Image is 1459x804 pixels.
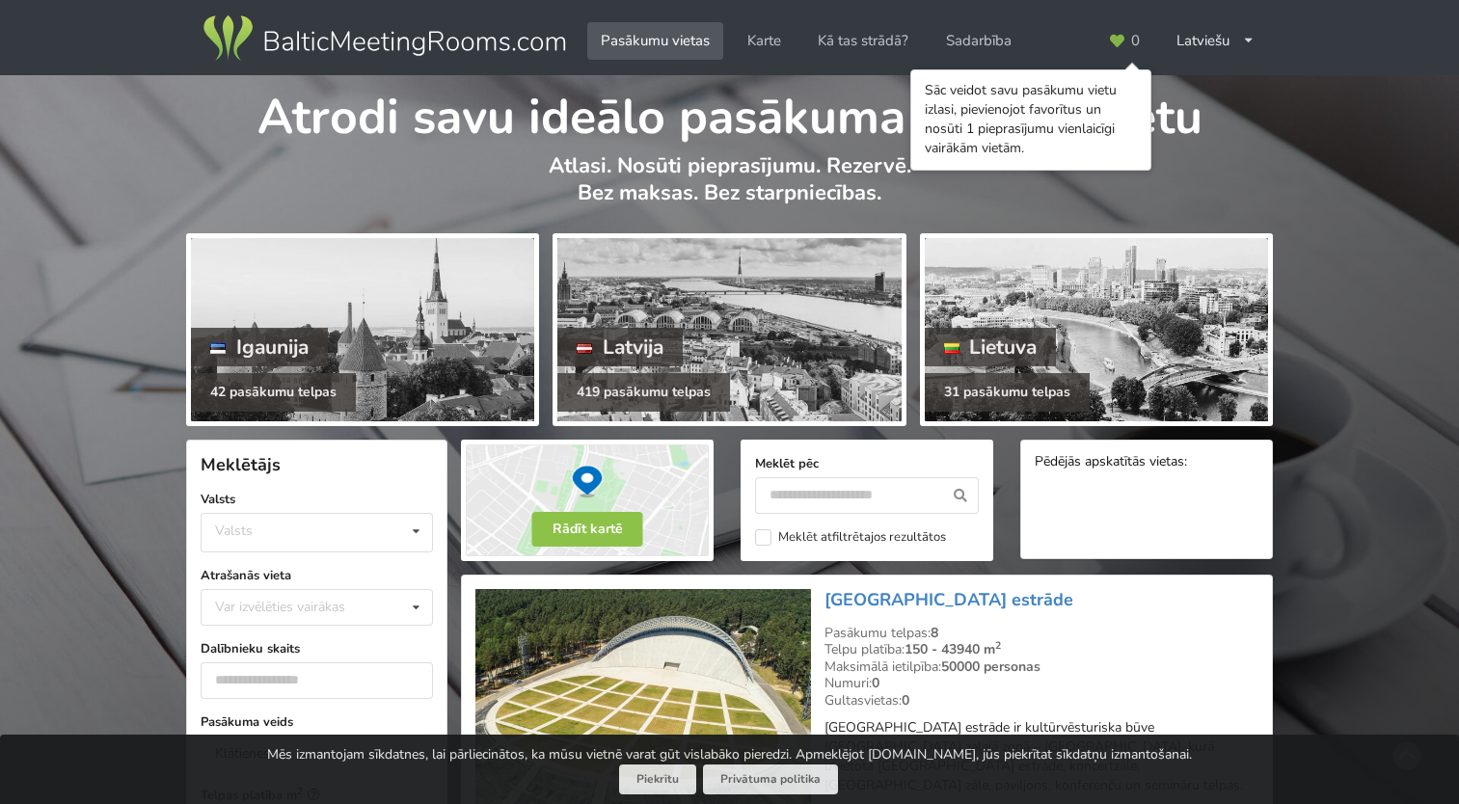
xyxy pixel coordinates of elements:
a: Karte [734,22,795,60]
div: Igaunija [191,328,328,366]
label: Valsts [201,490,433,509]
strong: 8 [931,624,938,642]
p: Atlasi. Nosūti pieprasījumu. Rezervē. Bez maksas. Bez starpniecības. [186,152,1273,227]
div: 419 pasākumu telpas [557,373,730,412]
label: Atrašanās vieta [201,566,433,585]
a: Kā tas strādā? [804,22,922,60]
div: Gultasvietas: [824,692,1258,710]
div: Pēdējās apskatītās vietas: [1035,454,1258,472]
a: Lietuva 31 pasākumu telpas [920,233,1273,426]
h1: Atrodi savu ideālo pasākuma norises vietu [186,75,1273,148]
sup: 2 [995,638,1001,653]
button: Piekrītu [619,764,696,794]
a: [GEOGRAPHIC_DATA] estrāde [824,588,1073,611]
strong: 150 - 43940 m [905,640,1001,658]
button: Rādīt kartē [532,512,643,547]
div: Pasākumu telpas: [824,625,1258,642]
span: 0 [1131,34,1140,48]
img: Rādīt kartē [461,440,714,561]
a: Pasākumu vietas [587,22,723,60]
div: Sāc veidot savu pasākumu vietu izlasi, pievienojot favorītus un nosūti 1 pieprasījumu vienlaicīgi... [925,81,1137,158]
label: Pasākuma veids [201,712,433,732]
div: 31 pasākumu telpas [925,373,1090,412]
a: Sadarbība [932,22,1025,60]
div: Lietuva [925,328,1057,366]
div: Maksimālā ietilpība: [824,658,1258,676]
label: Meklēt atfiltrētajos rezultātos [755,529,946,546]
img: Baltic Meeting Rooms [200,12,569,66]
a: Igaunija 42 pasākumu telpas [186,233,539,426]
div: Telpu platība: [824,641,1258,658]
div: 42 pasākumu telpas [191,373,356,412]
div: Latvija [557,328,683,366]
a: Privātuma politika [703,764,838,794]
label: Dalībnieku skaits [201,639,433,658]
div: Latviešu [1163,22,1268,60]
strong: 0 [872,674,879,692]
label: Meklēt pēc [755,454,979,473]
div: Var izvēlēties vairākas [210,596,389,618]
p: [GEOGRAPHIC_DATA] estrāde ir kultūrvēsturiska būve [GEOGRAPHIC_DATA] zaļajā zonā – [GEOGRAPHIC_DA... [824,718,1258,795]
a: Latvija 419 pasākumu telpas [553,233,905,426]
span: Meklētājs [201,453,281,476]
strong: 0 [902,691,909,710]
div: Numuri: [824,675,1258,692]
div: Valsts [215,523,253,539]
strong: 50000 personas [941,657,1040,676]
